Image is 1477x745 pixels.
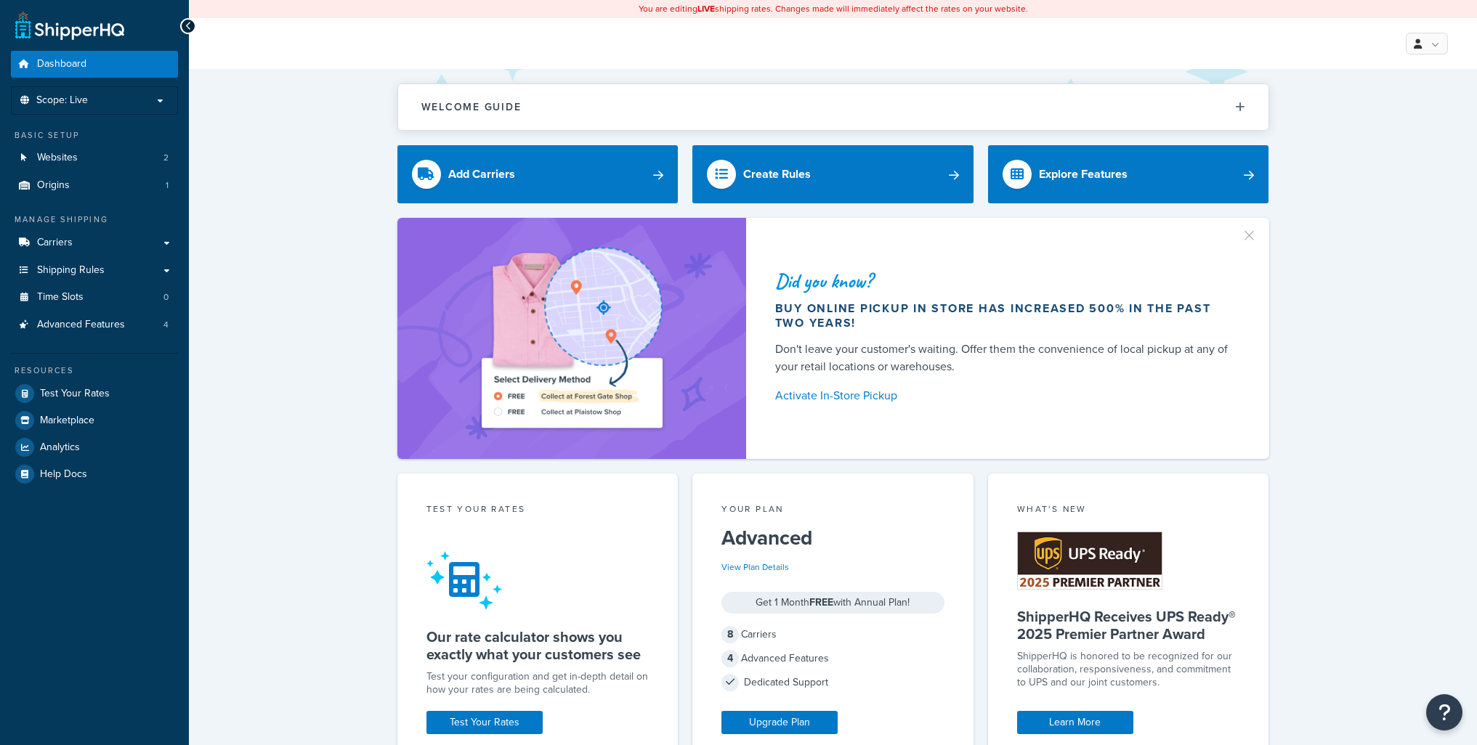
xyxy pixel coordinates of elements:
li: Time Slots [11,284,178,311]
div: Manage Shipping [11,213,178,226]
h5: ShipperHQ Receives UPS Ready® 2025 Premier Partner Award [1017,608,1240,643]
div: Don't leave your customer's waiting. Offer them the convenience of local pickup at any of your re... [775,341,1234,375]
a: Origins1 [11,172,178,199]
div: Get 1 Month with Annual Plan! [721,592,944,614]
strong: FREE [809,595,833,610]
li: Origins [11,172,178,199]
a: Explore Features [988,145,1269,203]
span: Analytics [40,441,80,454]
a: Advanced Features4 [11,312,178,338]
span: Time Slots [37,291,84,304]
div: Dedicated Support [721,672,944,693]
a: Learn More [1017,711,1133,734]
span: Help Docs [40,468,87,481]
p: ShipperHQ is honored to be recognized for our collaboration, responsiveness, and commitment to UP... [1017,650,1240,689]
h5: Our rate calculator shows you exactly what your customers see [426,628,650,663]
div: Test your rates [426,502,650,519]
a: Add Carriers [397,145,679,203]
a: Create Rules [692,145,974,203]
div: Basic Setup [11,129,178,142]
div: Explore Features [1039,164,1128,184]
span: 0 [163,291,169,304]
a: Analytics [11,434,178,460]
li: Advanced Features [11,312,178,338]
a: Shipping Rules [11,257,178,284]
button: Open Resource Center [1426,694,1462,730]
h2: Welcome Guide [421,102,522,113]
a: Activate In-Store Pickup [775,386,1234,406]
span: Websites [37,152,78,164]
div: Buy online pickup in store has increased 500% in the past two years! [775,301,1234,330]
div: Carriers [721,624,944,645]
a: Carriers [11,229,178,256]
a: Help Docs [11,461,178,487]
span: Shipping Rules [37,264,105,277]
h5: Advanced [721,526,944,550]
div: Your Plan [721,502,944,519]
div: Test your configuration and get in-depth detail on how your rates are being calculated. [426,670,650,696]
div: What's New [1017,502,1240,519]
span: Advanced Features [37,319,125,331]
span: Marketplace [40,415,94,427]
div: Add Carriers [448,164,515,184]
span: Carriers [37,237,73,249]
span: Dashboard [37,58,86,70]
a: Test Your Rates [426,711,543,734]
div: Resources [11,365,178,377]
span: 8 [721,626,739,643]
span: 1 [166,179,169,192]
button: Welcome Guide [398,84,1268,130]
span: Test Your Rates [40,388,110,400]
span: 4 [721,650,739,667]
a: View Plan Details [721,561,789,574]
a: Time Slots0 [11,284,178,311]
a: Test Your Rates [11,380,178,407]
a: Dashboard [11,51,178,78]
div: Advanced Features [721,648,944,669]
li: Websites [11,144,178,171]
img: ad-shirt-map-b0359fc47e01cab431d101c4b569394f6a03f54285957d908178d52f29eb9668.png [440,240,703,437]
b: LIVE [697,2,715,15]
a: Upgrade Plan [721,711,838,734]
span: 4 [163,319,169,331]
span: Scope: Live [36,94,88,107]
a: Marketplace [11,407,178,433]
span: 2 [163,152,169,164]
div: Did you know? [775,271,1234,291]
span: Origins [37,179,70,192]
a: Websites2 [11,144,178,171]
div: Create Rules [743,164,811,184]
